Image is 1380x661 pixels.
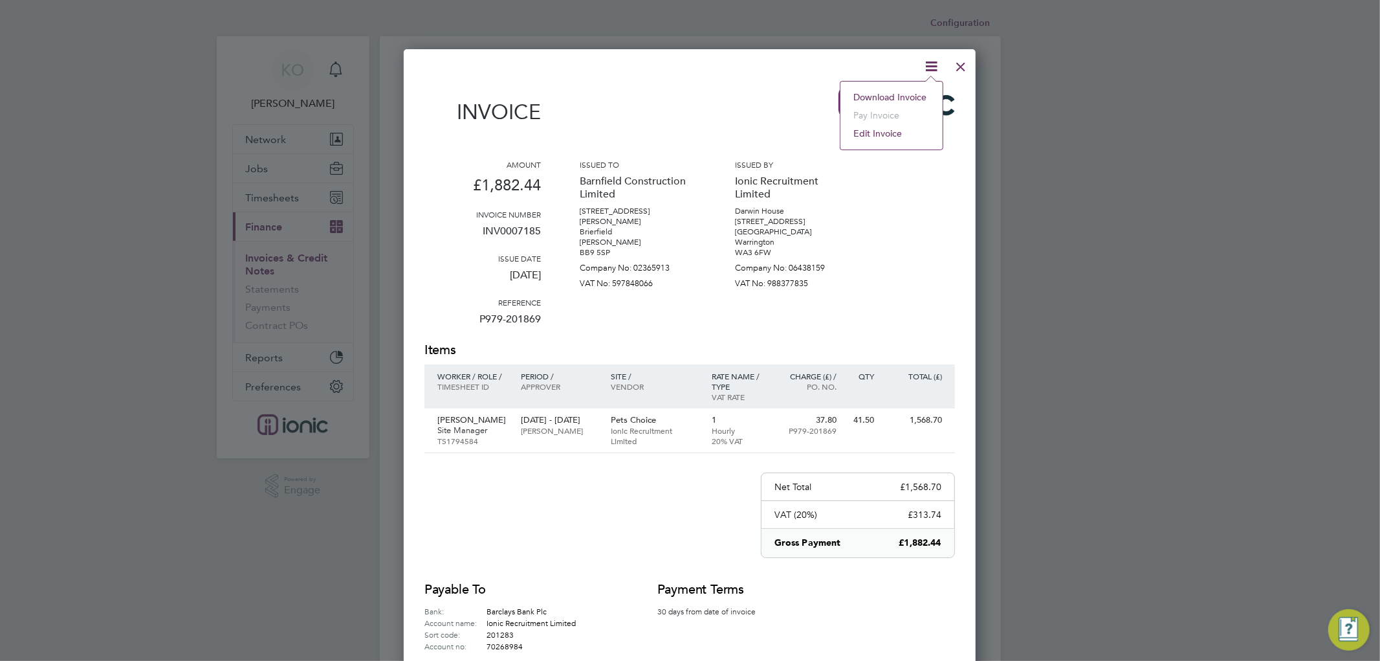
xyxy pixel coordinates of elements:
[781,415,837,425] p: 37.80
[424,219,541,253] p: INV0007185
[487,629,514,640] span: 201283
[847,106,936,124] li: Pay invoice
[521,371,598,381] p: Period /
[424,263,541,297] p: [DATE]
[781,371,837,381] p: Charge (£) /
[611,371,699,381] p: Site /
[781,425,837,436] p: P979-201869
[424,617,487,629] label: Account name:
[424,209,541,219] h3: Invoice number
[437,436,508,446] p: TS1794584
[521,415,598,425] p: [DATE] - [DATE]
[712,392,768,402] p: VAT rate
[735,258,851,273] p: Company No: 06438159
[424,629,487,640] label: Sort code:
[887,371,942,381] p: Total (£)
[735,237,851,247] p: Warrington
[580,159,696,170] h3: Issued to
[424,100,541,124] h1: Invoice
[887,415,942,425] p: 1,568.70
[657,581,774,599] h2: Payment terms
[900,481,941,493] p: £1,568.70
[580,247,696,258] p: BB9 5SP
[580,206,696,227] p: [STREET_ADDRESS][PERSON_NAME]
[847,88,936,106] li: Download Invoice
[424,341,955,359] h2: Items
[580,227,696,237] p: Brierfield
[847,124,936,142] li: Edit invoice
[735,273,851,289] p: VAT No: 988377835
[735,206,851,227] p: Darwin House [STREET_ADDRESS]
[735,247,851,258] p: WA3 6FW
[424,640,487,652] label: Account no:
[735,227,851,237] p: [GEOGRAPHIC_DATA]
[424,170,541,209] p: £1,882.44
[781,381,837,392] p: Po. No.
[521,381,598,392] p: Approver
[712,415,768,425] p: 1
[657,605,774,617] p: 30 days from date of invoice
[1328,609,1370,651] button: Engage Resource Center
[424,581,619,599] h2: Payable to
[899,537,941,550] p: £1,882.44
[424,297,541,308] h3: Reference
[437,425,508,436] p: Site Manager
[580,237,696,247] p: [PERSON_NAME]
[850,415,874,425] p: 41.50
[487,641,523,651] span: 70268984
[424,159,541,170] h3: Amount
[838,85,955,119] img: ionic-logo-remittance.png
[908,509,941,521] p: £313.74
[611,415,699,425] p: Pets Choice
[424,605,487,617] label: Bank:
[850,371,874,381] p: QTY
[487,618,576,628] span: Ionic Recruitment Limited
[774,481,811,493] p: Net Total
[424,253,541,263] h3: Issue date
[580,170,696,206] p: Barnfield Construction Limited
[712,371,768,392] p: Rate name / type
[735,159,851,170] h3: Issued by
[774,537,841,550] p: Gross Payment
[437,415,508,425] p: [PERSON_NAME]
[580,258,696,273] p: Company No: 02365913
[611,425,699,446] p: Ionic Recruitment Limited
[580,273,696,289] p: VAT No: 597848066
[521,425,598,436] p: [PERSON_NAME]
[735,170,851,206] p: Ionic Recruitment Limited
[487,606,547,616] span: Barclays Bank Plc
[424,308,541,341] p: P979-201869
[712,425,768,436] p: Hourly
[611,381,699,392] p: Vendor
[712,436,768,446] p: 20% VAT
[437,371,508,381] p: Worker / Role /
[437,381,508,392] p: Timesheet ID
[774,509,817,521] p: VAT (20%)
